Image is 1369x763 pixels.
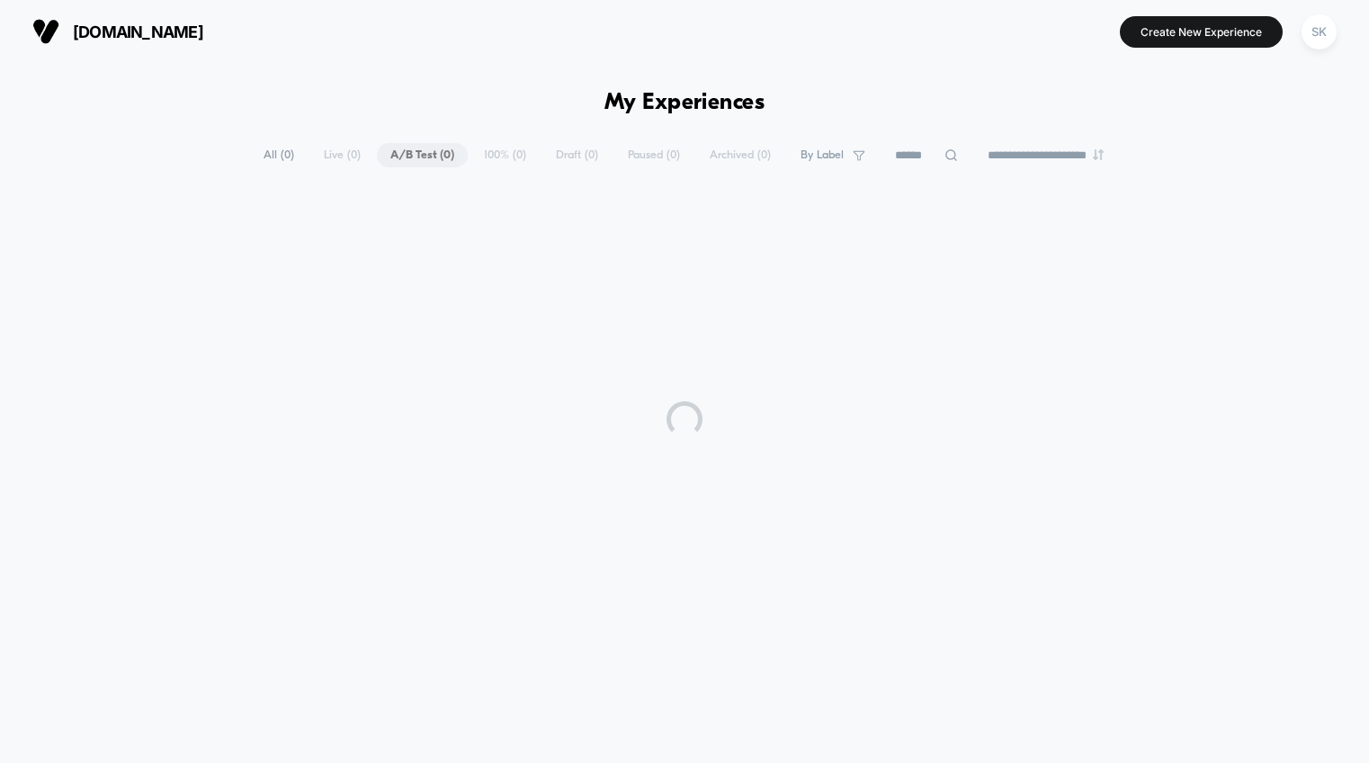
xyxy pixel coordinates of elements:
[604,90,765,116] h1: My Experiences
[27,17,209,46] button: [DOMAIN_NAME]
[1296,13,1342,50] button: SK
[801,148,844,162] span: By Label
[1120,16,1283,48] button: Create New Experience
[32,18,59,45] img: Visually logo
[73,22,203,41] span: [DOMAIN_NAME]
[250,143,308,167] span: All ( 0 )
[1093,149,1104,160] img: end
[1302,14,1337,49] div: SK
